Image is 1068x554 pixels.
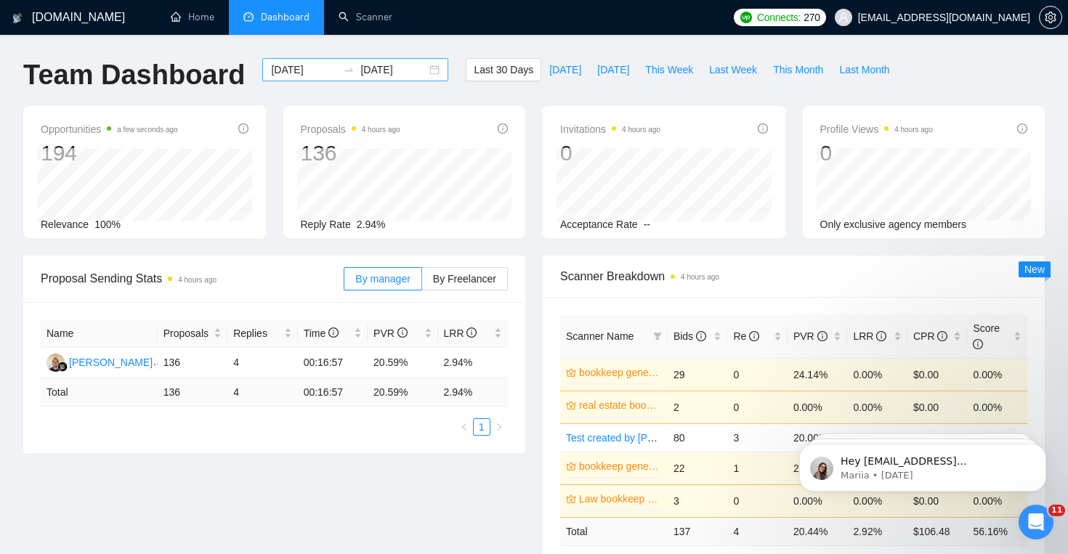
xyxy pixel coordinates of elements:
span: [DATE] [549,62,581,78]
iframe: Intercom notifications message [777,413,1068,515]
td: 24.14% [788,358,848,391]
span: Bids [673,330,706,342]
span: Invitations [560,121,660,138]
p: Message from Mariia, sent 1w ago [63,56,251,69]
th: Proposals [158,319,227,348]
div: 0 [560,139,660,167]
td: $0.00 [907,391,968,423]
span: info-circle [758,123,768,134]
td: 0.00% [967,358,1027,391]
span: 270 [804,9,820,25]
span: 100% [94,219,121,230]
a: AS[PERSON_NAME] [46,356,153,367]
span: info-circle [328,327,339,338]
li: Next Page [490,418,508,436]
span: info-circle [696,331,706,341]
button: setting [1039,6,1062,29]
td: 0.00% [847,358,907,391]
span: Proposal Sending Stats [41,269,344,288]
span: info-circle [937,331,947,341]
a: bookkeep general [579,364,659,380]
span: swap-right [343,64,355,76]
button: Last 30 Days [466,58,541,81]
span: info-circle [466,327,477,338]
button: This Month [765,58,831,81]
span: right [495,423,503,431]
span: crown [566,461,576,471]
td: 80 [668,423,728,452]
img: gigradar-bm.png [57,362,68,372]
span: left [460,423,469,431]
span: Profile Views [820,121,934,138]
a: 1 [474,419,490,435]
td: Total [560,517,668,545]
span: Scanner Breakdown [560,267,1027,285]
time: 4 hours ago [681,273,719,281]
time: a few seconds ago [117,126,177,134]
span: user [838,12,849,23]
td: 00:16:57 [298,378,368,407]
td: 56.16 % [967,517,1027,545]
td: 00:16:57 [298,348,368,378]
iframe: Intercom live chat [1019,505,1053,539]
span: Dashboard [261,11,310,23]
td: 3 [668,484,728,517]
time: 4 hours ago [178,276,217,284]
span: Acceptance Rate [560,219,638,230]
input: Start date [271,62,337,78]
td: 20.44 % [788,517,848,545]
span: crown [566,494,576,504]
span: crown [566,367,576,378]
td: 2.92 % [847,517,907,545]
time: 4 hours ago [362,126,400,134]
span: Relevance [41,219,89,230]
button: Last Month [831,58,897,81]
td: 2 [668,391,728,423]
span: [DATE] [597,62,629,78]
span: Last Week [709,62,757,78]
span: This Week [645,62,693,78]
td: 136 [158,378,227,407]
h1: Team Dashboard [23,58,245,92]
a: homeHome [171,11,214,23]
span: CPR [913,330,947,342]
td: 2.94% [438,348,509,378]
td: 0 [727,391,788,423]
span: filter [653,332,662,341]
td: 4 [727,517,788,545]
img: upwork-logo.png [740,12,752,23]
span: LRR [444,327,477,339]
li: 1 [473,418,490,436]
a: Law bookkeep US only [579,491,659,507]
th: Replies [227,319,297,348]
span: Hey [EMAIL_ADDRESS][DOMAIN_NAME], Looks like your Upwork agency Resorsi ran out of connects. We r... [63,42,246,241]
span: Last 30 Days [474,62,533,78]
span: info-circle [397,327,408,338]
a: searchScanner [339,11,392,23]
span: PVR [793,330,828,342]
span: info-circle [973,339,983,349]
span: PVR [373,327,408,339]
span: Replies [233,325,280,341]
span: New [1024,264,1045,275]
td: 1 [727,452,788,484]
a: bookkeep general US only [579,458,659,474]
button: Last Week [701,58,765,81]
span: info-circle [498,123,508,134]
span: Score [973,322,1000,350]
span: crown [566,400,576,410]
div: [PERSON_NAME] [69,354,153,370]
span: Proposals [163,325,211,341]
li: Previous Page [456,418,473,436]
span: dashboard [243,12,254,22]
span: info-circle [876,331,886,341]
button: [DATE] [589,58,637,81]
a: setting [1039,12,1062,23]
span: By Freelancer [433,273,496,285]
span: filter [650,325,665,347]
time: 4 hours ago [894,126,933,134]
span: By manager [355,273,410,285]
span: Last Month [839,62,889,78]
span: Reply Rate [301,219,351,230]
